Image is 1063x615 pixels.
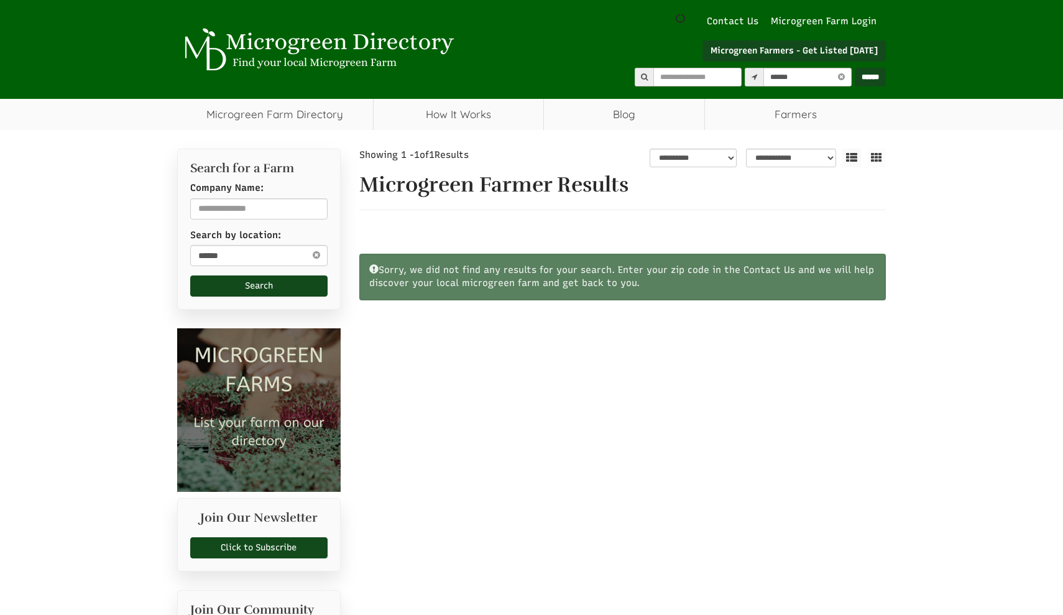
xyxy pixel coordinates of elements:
a: Microgreen Farm Directory [177,99,373,130]
label: Company Name: [190,182,264,195]
span: Farmers [705,99,886,130]
span: 1 [429,149,435,160]
h2: Search for a Farm [190,162,328,175]
h1: Microgreen Farmer Results [359,173,886,197]
div: Sorry, we did not find any results for your search. Enter your zip code in the Contact Us and we ... [359,254,886,300]
a: Contact Us [701,15,765,28]
img: Microgreen Directory [177,28,457,72]
a: How It Works [374,99,543,130]
button: Search [190,275,328,297]
a: Microgreen Farm Login [771,15,883,28]
a: Blog [544,99,705,130]
a: Microgreen Farmers - Get Listed [DATE] [702,40,886,62]
label: Search by location: [190,229,281,242]
a: Click to Subscribe [190,537,328,558]
h2: Join Our Newsletter [190,511,328,531]
img: Microgreen Farms list your microgreen farm today [177,328,341,492]
div: Showing 1 - of Results [359,149,535,162]
span: 1 [414,149,420,160]
select: sortbox-1 [746,149,836,167]
select: overall_rating_filter-1 [650,149,737,167]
